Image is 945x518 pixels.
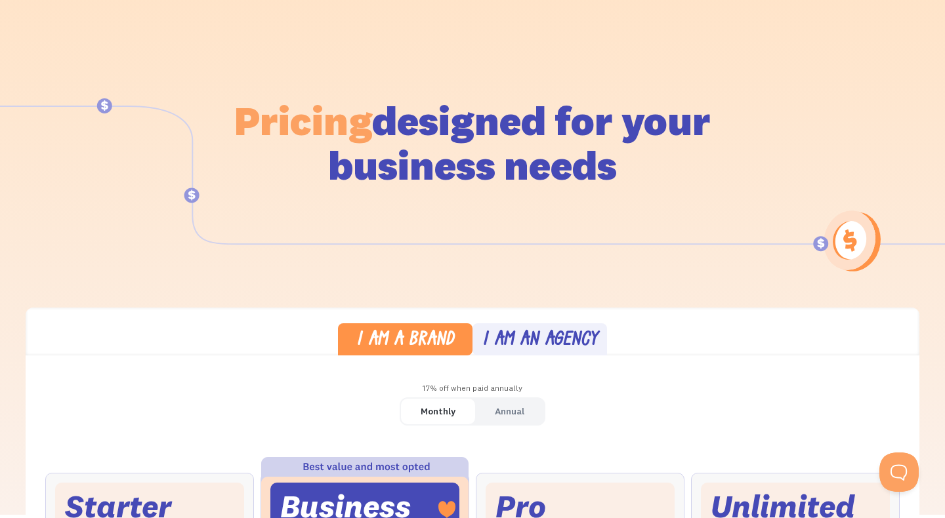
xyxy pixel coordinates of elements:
[234,95,372,146] span: Pricing
[234,98,711,188] h1: designed for your business needs
[26,379,919,398] div: 17% off when paid annually
[356,331,454,350] div: I am a brand
[421,402,455,421] div: Monthly
[879,452,919,492] iframe: Toggle Customer Support
[482,331,598,350] div: I am an agency
[495,402,524,421] div: Annual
